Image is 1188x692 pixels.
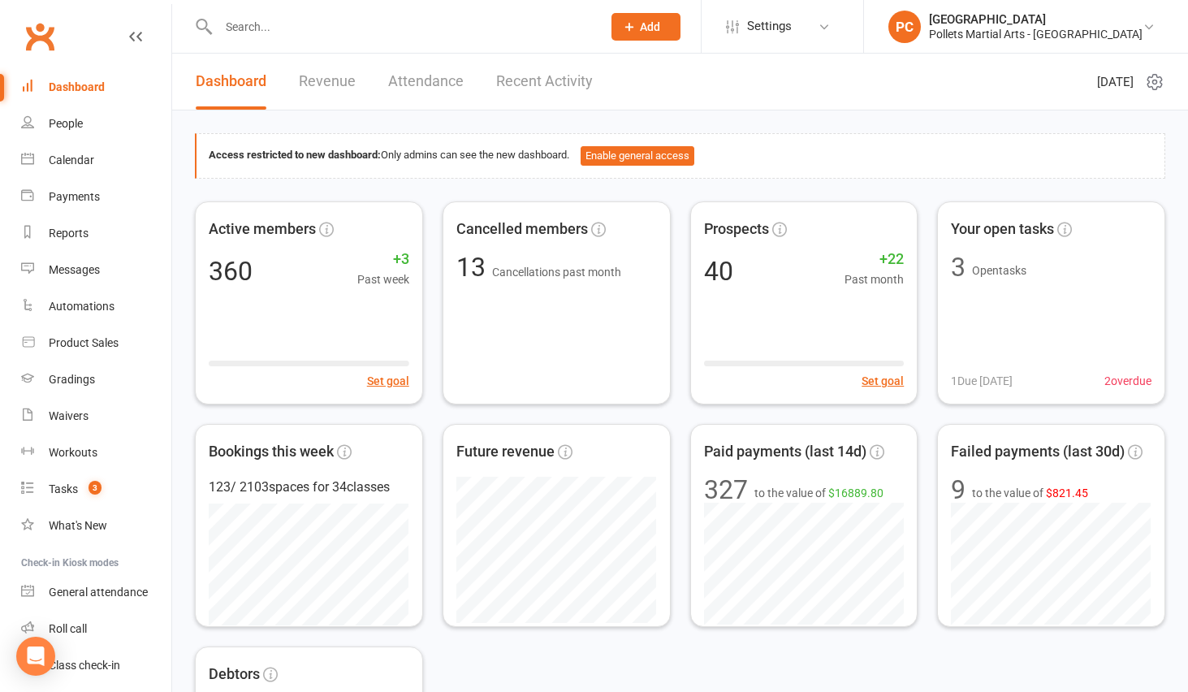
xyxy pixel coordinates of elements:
div: 40 [704,258,733,284]
span: 1 Due [DATE] [951,372,1013,390]
a: People [21,106,171,142]
a: Gradings [21,361,171,398]
div: Waivers [49,409,89,422]
div: People [49,117,83,130]
div: [GEOGRAPHIC_DATA] [929,12,1143,27]
div: Payments [49,190,100,203]
span: 2 overdue [1104,372,1151,390]
a: Messages [21,252,171,288]
a: Attendance [388,54,464,110]
a: Calendar [21,142,171,179]
div: General attendance [49,586,148,599]
div: PC [888,11,921,43]
span: Paid payments (last 14d) [704,440,866,464]
span: Your open tasks [951,218,1054,241]
span: $821.45 [1046,487,1088,500]
button: Set goal [862,372,904,390]
span: Cancelled members [456,218,588,241]
a: Waivers [21,398,171,435]
span: $16889.80 [828,487,883,500]
div: Class check-in [49,659,120,672]
a: Automations [21,288,171,325]
div: Open Intercom Messenger [16,637,55,676]
div: Dashboard [49,80,105,93]
span: Settings [747,8,792,45]
span: Past week [357,270,409,288]
span: Active members [209,218,316,241]
a: Product Sales [21,325,171,361]
a: Payments [21,179,171,215]
span: Bookings this week [209,440,334,464]
span: 3 [89,481,102,495]
div: Calendar [49,154,94,167]
a: General attendance kiosk mode [21,574,171,611]
input: Search... [214,15,590,38]
div: Reports [49,227,89,240]
div: 360 [209,258,253,284]
div: Tasks [49,482,78,495]
a: Reports [21,215,171,252]
a: Recent Activity [496,54,593,110]
a: Revenue [299,54,356,110]
div: 123 / 2103 spaces for 34 classes [209,477,409,498]
a: Dashboard [21,69,171,106]
span: Open tasks [972,264,1026,277]
button: Set goal [367,372,409,390]
a: Dashboard [196,54,266,110]
span: Failed payments (last 30d) [951,440,1125,464]
span: Prospects [704,218,769,241]
span: +22 [845,248,904,271]
a: Class kiosk mode [21,647,171,684]
div: Messages [49,263,100,276]
a: Roll call [21,611,171,647]
button: Add [611,13,680,41]
div: Roll call [49,622,87,635]
div: Pollets Martial Arts - [GEOGRAPHIC_DATA] [929,27,1143,41]
span: [DATE] [1097,72,1134,92]
span: to the value of [754,484,883,502]
div: Product Sales [49,336,119,349]
div: 327 [704,477,748,503]
div: Only admins can see the new dashboard. [209,146,1152,166]
span: 13 [456,252,492,283]
div: Automations [49,300,114,313]
strong: Access restricted to new dashboard: [209,149,381,161]
span: Add [640,20,660,33]
span: to the value of [972,484,1088,502]
button: Enable general access [581,146,694,166]
a: Workouts [21,435,171,471]
span: Future revenue [456,440,555,464]
span: +3 [357,248,409,271]
span: Past month [845,270,904,288]
div: 9 [951,477,966,503]
a: Clubworx [19,16,60,57]
div: Gradings [49,373,95,386]
a: Tasks 3 [21,471,171,508]
div: Workouts [49,446,97,459]
div: 3 [951,254,966,280]
span: Cancellations past month [492,266,621,279]
span: Debtors [209,663,260,686]
div: What's New [49,519,107,532]
a: What's New [21,508,171,544]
